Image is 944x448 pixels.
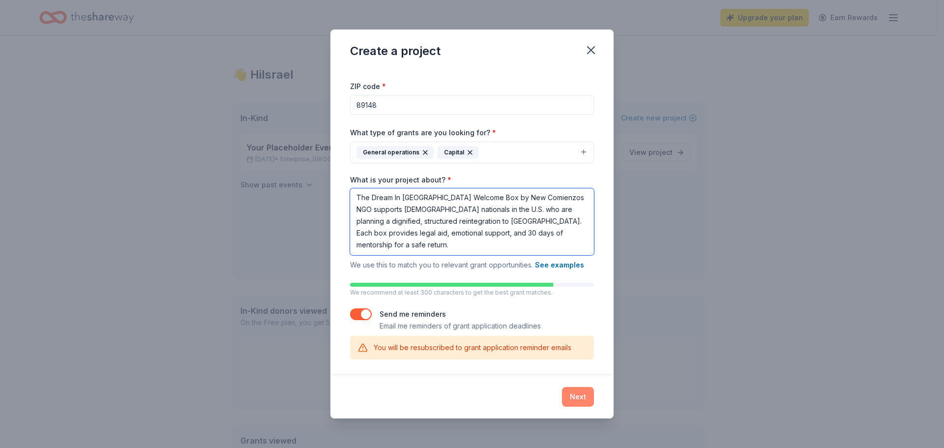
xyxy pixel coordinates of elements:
[350,261,584,269] span: We use this to match you to relevant grant opportunities.
[350,175,451,185] label: What is your project about?
[350,82,386,91] label: ZIP code
[380,320,541,332] p: Email me reminders of grant application deadlines
[350,289,594,297] p: We recommend at least 300 characters to get the best grant matches.
[562,387,594,407] button: Next
[535,259,584,271] button: See examples
[350,188,594,255] textarea: The Dream In [GEOGRAPHIC_DATA] Welcome Box by New Comienzos NGO supports [DEMOGRAPHIC_DATA] natio...
[374,342,571,354] p: You will be resubscribed to grant application reminder emails
[438,146,478,159] div: Capital
[350,128,496,138] label: What type of grants are you looking for?
[356,146,434,159] div: General operations
[350,43,441,59] div: Create a project
[350,142,594,163] button: General operationsCapital
[350,95,594,115] input: 12345 (U.S. only)
[380,310,446,318] label: Send me reminders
